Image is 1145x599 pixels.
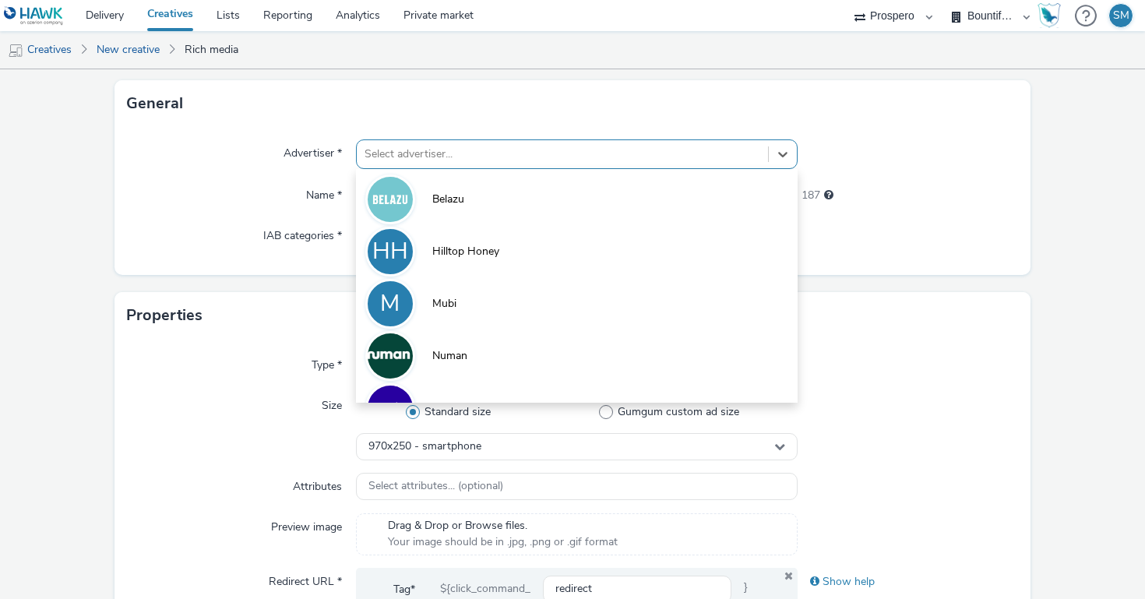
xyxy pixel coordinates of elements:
[262,568,348,590] label: Redirect URL *
[1038,3,1061,28] img: Hawk Academy
[126,304,203,327] h3: Properties
[315,392,348,414] label: Size
[300,181,348,203] label: Name *
[618,404,739,420] span: Gumgum custom ad size
[432,296,456,312] span: Mubi
[287,473,348,495] label: Attributes
[277,139,348,161] label: Advertiser *
[368,177,413,222] img: Belazu
[1038,3,1067,28] a: Hawk Academy
[126,92,183,115] h3: General
[432,348,467,364] span: Numan
[257,222,348,244] label: IAB categories *
[177,31,246,69] a: Rich media
[432,400,515,416] span: People's Pension
[368,480,503,493] span: Select attributes... (optional)
[1113,4,1129,27] div: SM
[372,230,408,273] div: HH
[380,282,400,326] div: M
[388,534,618,550] span: Your image should be in .jpg, .png or .gif format
[388,518,618,534] span: Drag & Drop or Browse files.
[8,43,23,58] img: mobile
[801,188,820,203] span: 187
[4,6,64,26] img: undefined Logo
[89,31,167,69] a: New creative
[425,404,491,420] span: Standard size
[432,192,464,207] span: Belazu
[432,244,499,259] span: Hilltop Honey
[824,188,833,203] div: Maximum 255 characters
[305,351,348,373] label: Type *
[798,568,1019,596] div: Show help
[368,386,413,431] img: People's Pension
[265,513,348,535] label: Preview image
[368,440,481,453] span: 970x250 - smartphone
[368,333,413,379] img: Numan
